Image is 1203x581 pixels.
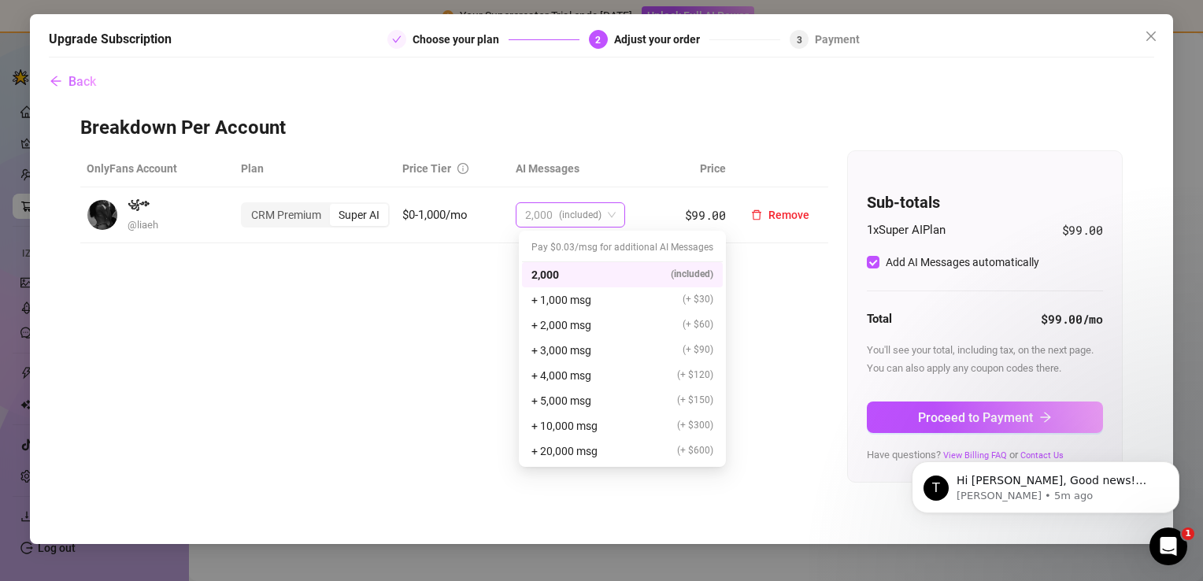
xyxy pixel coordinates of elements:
[1041,311,1102,327] strong: $99.00 /mo
[392,35,402,44] span: check
[531,417,598,435] span: + 10,000 msg
[671,267,713,282] span: (included)
[1039,411,1052,424] span: arrow-right
[815,30,860,49] div: Payment
[797,35,802,46] span: 3
[87,200,117,230] img: avatar.jpg
[531,342,591,359] span: + 3,000 msg
[241,202,390,228] div: segmented control
[531,392,591,409] span: + 5,000 msg
[683,342,713,357] span: (+ $90)
[685,207,726,223] span: $99.00
[80,150,235,187] th: OnlyFans Account
[683,317,713,332] span: (+ $60)
[80,116,1123,141] h3: Breakdown Per Account
[677,393,713,408] span: (+ $150)
[531,316,591,334] span: + 2,000 msg
[918,410,1033,425] span: Proceed to Payment
[677,368,713,383] span: (+ $120)
[242,204,330,226] div: CRM Premium
[1145,30,1157,43] span: close
[888,428,1203,538] iframe: Intercom notifications message
[531,266,559,283] span: 2,000
[531,291,591,309] span: + 1,000 msg
[867,191,1103,213] h4: Sub-totals
[738,202,822,228] button: Remove
[1138,30,1164,43] span: Close
[531,442,598,460] span: + 20,000 msg
[522,234,723,262] div: Pay $0.03/msg for additional AI Messages
[751,209,762,220] span: delete
[235,150,396,187] th: Plan
[402,162,451,175] span: Price Tier
[330,204,388,226] div: Super AI
[666,150,731,187] th: Price
[768,209,809,221] span: Remove
[413,30,509,49] div: Choose your plan
[1182,527,1194,540] span: 1
[683,292,713,307] span: (+ $30)
[886,253,1039,271] div: Add AI Messages automatically
[867,221,946,240] span: 1 x Super AI Plan
[867,402,1103,433] button: Proceed to Paymentarrow-right
[677,418,713,433] span: (+ $300)
[128,219,158,231] span: @ liaeh
[677,443,713,458] span: (+ $600)
[614,30,709,49] div: Adjust your order
[128,198,151,213] strong: ꧁༺
[867,312,892,326] strong: Total
[1149,527,1187,565] iframe: Intercom live chat
[509,150,666,187] th: AI Messages
[457,163,468,174] span: info-circle
[531,367,591,384] span: + 4,000 msg
[867,344,1094,373] span: You'll see your total, including tax, on the next page. You can also apply any coupon codes there.
[867,449,1064,461] span: Have questions? or
[49,30,172,49] h5: Upgrade Subscription
[49,65,97,97] button: Back
[50,75,62,87] span: arrow-left
[1138,24,1164,49] button: Close
[559,203,601,227] span: (included)
[1062,221,1103,240] span: $99.00
[402,208,468,222] span: $0-1,000/mo
[525,203,553,227] span: 2,000
[595,35,601,46] span: 2
[68,74,96,89] span: Back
